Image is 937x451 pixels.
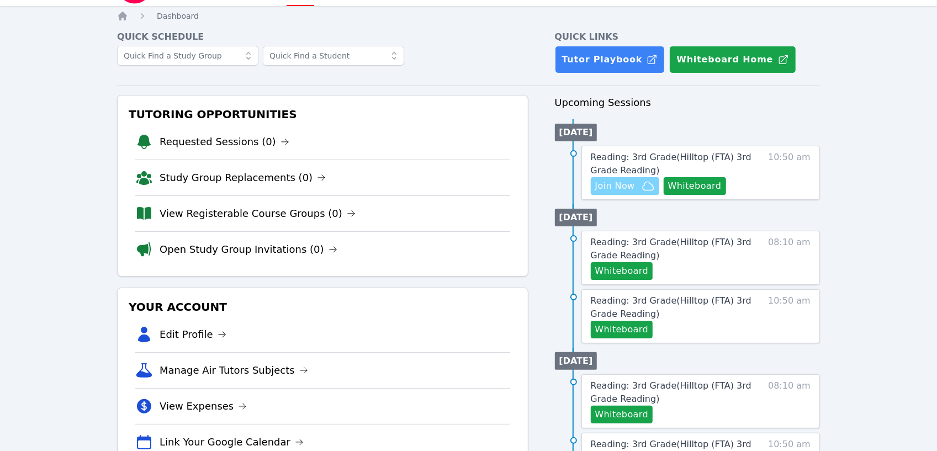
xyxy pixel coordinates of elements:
[160,134,289,150] a: Requested Sessions (0)
[555,30,820,44] h4: Quick Links
[160,363,308,378] a: Manage Air Tutors Subjects
[160,242,337,257] a: Open Study Group Invitations (0)
[591,294,756,321] a: Reading: 3rd Grade(Hilltop (FTA) 3rd Grade Reading)
[768,151,811,195] span: 10:50 am
[664,177,726,195] button: Whiteboard
[117,46,258,66] input: Quick Find a Study Group
[591,321,653,338] button: Whiteboard
[591,380,751,404] span: Reading: 3rd Grade ( Hilltop (FTA) 3rd Grade Reading )
[591,379,756,406] a: Reading: 3rd Grade(Hilltop (FTA) 3rd Grade Reading)
[768,236,811,280] span: 08:10 am
[591,295,751,319] span: Reading: 3rd Grade ( Hilltop (FTA) 3rd Grade Reading )
[555,209,597,226] li: [DATE]
[768,379,811,423] span: 08:10 am
[591,406,653,423] button: Whiteboard
[157,10,199,22] a: Dashboard
[669,46,796,73] button: Whiteboard Home
[117,10,820,22] nav: Breadcrumb
[160,170,326,185] a: Study Group Replacements (0)
[595,179,635,193] span: Join Now
[591,262,653,280] button: Whiteboard
[591,177,659,195] button: Join Now
[160,327,226,342] a: Edit Profile
[160,206,356,221] a: View Registerable Course Groups (0)
[157,12,199,20] span: Dashboard
[126,104,518,124] h3: Tutoring Opportunities
[117,30,528,44] h4: Quick Schedule
[263,46,404,66] input: Quick Find a Student
[555,46,665,73] a: Tutor Playbook
[555,124,597,141] li: [DATE]
[555,352,597,370] li: [DATE]
[555,95,820,110] h3: Upcoming Sessions
[591,236,756,262] a: Reading: 3rd Grade(Hilltop (FTA) 3rd Grade Reading)
[591,151,756,177] a: Reading: 3rd Grade(Hilltop (FTA) 3rd Grade Reading)
[126,297,518,317] h3: Your Account
[591,152,751,176] span: Reading: 3rd Grade ( Hilltop (FTA) 3rd Grade Reading )
[768,294,811,338] span: 10:50 am
[160,434,304,450] a: Link Your Google Calendar
[591,237,751,261] span: Reading: 3rd Grade ( Hilltop (FTA) 3rd Grade Reading )
[160,399,247,414] a: View Expenses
